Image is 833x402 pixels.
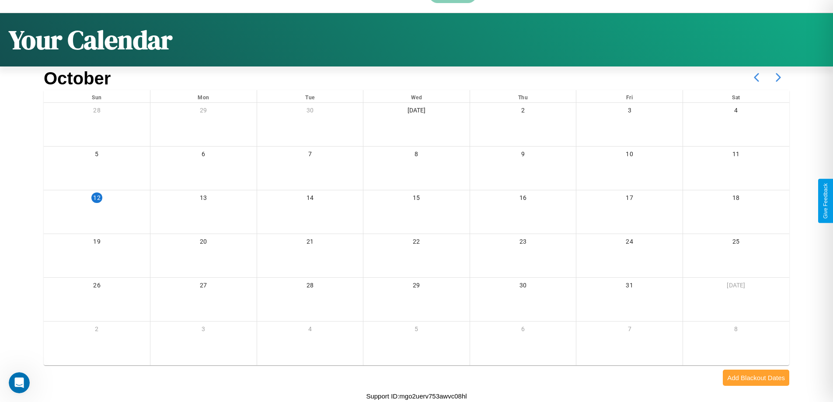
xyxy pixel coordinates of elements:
div: 17 [576,190,683,208]
div: 7 [576,322,683,339]
div: [DATE] [363,103,470,121]
div: 10 [576,147,683,164]
div: 7 [257,147,363,164]
div: 14 [257,190,363,208]
div: 24 [576,234,683,252]
div: 3 [150,322,257,339]
h1: Your Calendar [9,22,172,58]
div: 5 [44,147,150,164]
iframe: Intercom live chat [9,372,30,393]
div: 29 [363,278,470,296]
div: 8 [683,322,789,339]
div: 30 [470,278,576,296]
div: 15 [363,190,470,208]
button: Add Blackout Dates [723,370,789,386]
div: 3 [576,103,683,121]
div: 23 [470,234,576,252]
div: 6 [150,147,257,164]
div: 19 [44,234,150,252]
div: 8 [363,147,470,164]
div: 12 [91,192,102,203]
div: Tue [257,90,363,102]
div: 2 [470,103,576,121]
div: 4 [257,322,363,339]
div: Thu [470,90,576,102]
div: 28 [44,103,150,121]
div: 21 [257,234,363,252]
div: 30 [257,103,363,121]
div: 18 [683,190,789,208]
div: 28 [257,278,363,296]
h2: October [44,69,111,88]
div: 27 [150,278,257,296]
div: 4 [683,103,789,121]
div: Mon [150,90,257,102]
p: Support ID: mgo2uerv753awvc08hl [366,390,467,402]
div: 20 [150,234,257,252]
div: Give Feedback [823,183,829,219]
div: 11 [683,147,789,164]
div: 31 [576,278,683,296]
div: 9 [470,147,576,164]
div: 16 [470,190,576,208]
div: 2 [44,322,150,339]
div: Fri [576,90,683,102]
div: 25 [683,234,789,252]
div: [DATE] [683,278,789,296]
div: 22 [363,234,470,252]
div: Wed [363,90,470,102]
div: 5 [363,322,470,339]
div: 29 [150,103,257,121]
div: 13 [150,190,257,208]
div: 26 [44,278,150,296]
div: Sun [44,90,150,102]
div: Sat [683,90,789,102]
div: 6 [470,322,576,339]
